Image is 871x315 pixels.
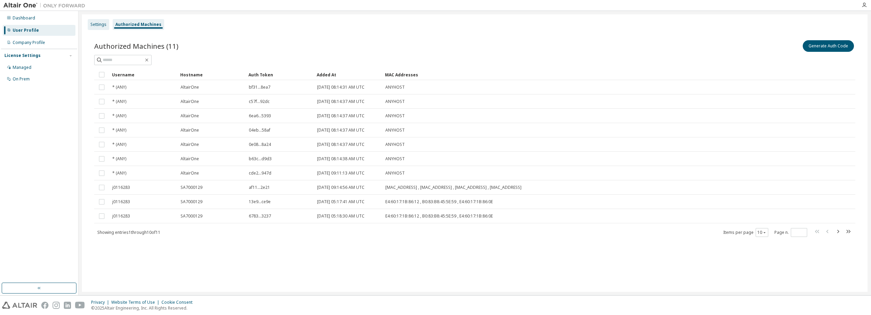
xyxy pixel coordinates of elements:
[41,302,48,309] img: facebook.svg
[249,170,271,176] span: cde2...947d
[803,40,854,52] button: Generate Auth Code
[75,302,85,309] img: youtube.svg
[181,170,199,176] span: AltairOne
[385,127,405,133] span: ANYHOST
[94,41,179,51] span: Authorized Machines (11)
[317,170,365,176] span: [DATE] 09:11:13 AM UTC
[13,65,31,70] div: Managed
[385,170,405,176] span: ANYHOST
[161,300,197,305] div: Cookie Consent
[723,228,768,237] span: Items per page
[249,127,270,133] span: 04eb...58af
[385,142,405,147] span: ANYHOST
[13,15,35,21] div: Dashboard
[249,113,271,119] span: 6ea6...5393
[53,302,60,309] img: instagram.svg
[317,85,365,90] span: [DATE] 08:14:31 AM UTC
[112,199,130,205] span: j0116283
[385,213,493,219] span: E4:60:17:1B:86:12 , B0:83:B8:45:5E:59 , E4:60:17:1B:86:0E
[4,53,41,58] div: License Settings
[112,69,175,80] div: Username
[249,185,270,190] span: af11...2e21
[249,199,271,205] span: 13e9...ce9e
[385,113,405,119] span: ANYHOST
[317,142,365,147] span: [DATE] 08:14:37 AM UTC
[181,113,199,119] span: AltairOne
[181,199,202,205] span: SA7000129
[112,185,130,190] span: j0116283
[112,99,126,104] span: * (ANY)
[91,305,197,311] p: © 2025 Altair Engineering, Inc. All Rights Reserved.
[181,127,199,133] span: AltairOne
[2,302,37,309] img: altair_logo.svg
[248,69,311,80] div: Auth Token
[385,85,405,90] span: ANYHOST
[91,300,111,305] div: Privacy
[112,156,126,162] span: * (ANY)
[317,213,365,219] span: [DATE] 05:18:30 AM UTC
[180,69,243,80] div: Hostname
[112,127,126,133] span: * (ANY)
[181,156,199,162] span: AltairOne
[13,76,30,82] div: On Prem
[13,28,39,33] div: User Profile
[317,199,365,205] span: [DATE] 05:17:41 AM UTC
[13,40,45,45] div: Company Profile
[112,85,126,90] span: * (ANY)
[112,170,126,176] span: * (ANY)
[317,185,365,190] span: [DATE] 09:14:56 AM UTC
[317,127,365,133] span: [DATE] 08:14:37 AM UTC
[181,99,199,104] span: AltairOne
[112,113,126,119] span: * (ANY)
[97,229,160,235] span: Showing entries 1 through 10 of 11
[385,69,784,80] div: MAC Addresses
[385,199,493,205] span: E4:60:17:1B:86:12 , B0:83:B8:45:5E:59 , E4:60:17:1B:86:0E
[317,113,365,119] span: [DATE] 08:14:37 AM UTC
[181,85,199,90] span: AltairOne
[317,156,365,162] span: [DATE] 08:14:38 AM UTC
[385,185,522,190] span: [MAC_ADDRESS] , [MAC_ADDRESS] , [MAC_ADDRESS] , [MAC_ADDRESS]
[64,302,71,309] img: linkedin.svg
[111,300,161,305] div: Website Terms of Use
[249,142,271,147] span: 0e08...8a24
[249,213,271,219] span: 6783...3237
[3,2,89,9] img: Altair One
[249,156,272,162] span: b63c...d9d3
[757,230,767,235] button: 10
[90,22,106,27] div: Settings
[112,142,126,147] span: * (ANY)
[385,156,405,162] span: ANYHOST
[317,99,365,104] span: [DATE] 08:14:37 AM UTC
[385,99,405,104] span: ANYHOST
[249,99,270,104] span: c57f...92dc
[317,69,380,80] div: Added At
[774,228,807,237] span: Page n.
[249,85,270,90] span: bf31...8ea7
[181,142,199,147] span: AltairOne
[112,213,130,219] span: j0116283
[181,213,202,219] span: SA7000129
[115,22,161,27] div: Authorized Machines
[181,185,202,190] span: SA7000129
